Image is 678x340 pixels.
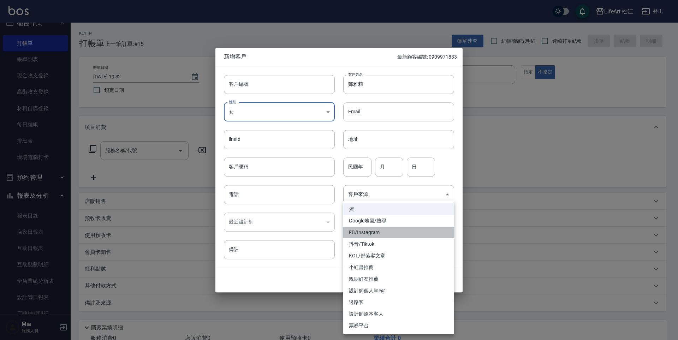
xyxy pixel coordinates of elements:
[343,320,454,332] li: 票券平台
[343,297,454,308] li: 過路客
[343,238,454,250] li: 抖音/Tiktok
[343,215,454,227] li: Google地圖/搜尋
[343,273,454,285] li: 親朋好友推薦
[349,205,354,213] em: 無
[343,262,454,273] li: 小紅書推薦
[343,285,454,297] li: 設計師個人line@
[343,250,454,262] li: KOL/部落客文章
[343,227,454,238] li: FB/Instagram
[343,308,454,320] li: 設計師原本客人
